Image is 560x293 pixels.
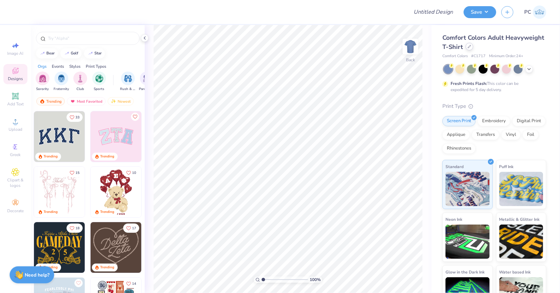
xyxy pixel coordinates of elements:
span: 15 [75,171,80,175]
button: bear [36,48,58,59]
input: Untitled Design [408,5,458,19]
img: Newest.gif [111,99,116,104]
div: filter for Club [73,72,87,92]
div: filter for Parent's Weekend [139,72,155,92]
span: Image AI [8,51,24,56]
div: Trending [44,265,58,270]
span: Add Text [7,101,24,107]
div: filter for Fraternity [54,72,69,92]
img: 83dda5b0-2158-48ca-832c-f6b4ef4c4536 [34,167,85,217]
img: trend_line.gif [88,51,93,55]
button: Like [67,224,83,233]
span: Water based Ink [499,268,531,276]
a: PC [524,5,546,19]
button: Like [74,279,83,287]
img: Standard [445,172,490,206]
div: Vinyl [501,130,521,140]
button: filter button [73,72,87,92]
div: star [95,51,102,55]
span: Sports [94,87,105,92]
img: Fraternity Image [58,75,65,82]
img: most_fav.gif [70,99,75,104]
button: Like [67,168,83,177]
div: Applique [442,130,470,140]
img: Metallic & Glitter Ink [499,225,544,259]
span: Parent's Weekend [139,87,155,92]
img: d12a98c7-f0f7-4345-bf3a-b9f1b718b86e [85,167,135,217]
span: Standard [445,163,464,170]
img: b8819b5f-dd70-42f8-b218-32dd770f7b03 [34,222,85,273]
span: Comfort Colors Adult Heavyweight T-Shirt [442,34,544,51]
img: 3b9aba4f-e317-4aa7-a679-c95a879539bd [34,111,85,162]
button: Like [67,113,83,122]
span: 14 [132,282,136,285]
div: Screen Print [442,116,476,126]
button: Like [123,224,139,233]
button: filter button [54,72,69,92]
div: bear [47,51,55,55]
div: Trending [44,209,58,215]
button: filter button [120,72,136,92]
img: edfb13fc-0e43-44eb-bea2-bf7fc0dd67f9 [85,111,135,162]
input: Try "Alpha" [47,35,135,42]
div: Trending [100,265,114,270]
div: Trending [100,154,114,159]
button: star [84,48,105,59]
img: Parent's Weekend Image [143,75,151,82]
button: Like [123,279,139,288]
strong: Fresh Prints Flash: [451,81,487,86]
span: Comfort Colors [442,53,468,59]
div: Print Types [86,63,106,69]
span: 18 [75,227,80,230]
div: Transfers [472,130,499,140]
span: 100 % [310,277,321,283]
div: This color can be expedited for 5 day delivery. [451,80,535,93]
span: Minimum Order: 24 + [489,53,523,59]
span: Metallic & Glitter Ink [499,216,540,223]
div: filter for Sorority [36,72,49,92]
div: filter for Sports [92,72,106,92]
div: Newest [108,97,134,105]
strong: Need help? [25,272,50,278]
button: Like [123,168,139,177]
span: Puff Ink [499,163,514,170]
img: Sports Image [95,75,103,82]
span: Sorority [36,87,49,92]
img: 2b704b5a-84f6-4980-8295-53d958423ff9 [85,222,135,273]
span: Rush & Bid [120,87,136,92]
span: # C1717 [471,53,486,59]
button: filter button [92,72,106,92]
button: filter button [139,72,155,92]
div: Rhinestones [442,143,476,154]
span: Greek [10,152,21,157]
span: Neon Ink [445,216,462,223]
img: Back [404,40,417,53]
div: Digital Print [512,116,546,126]
span: Glow in the Dark Ink [445,268,485,276]
span: Upload [9,127,22,132]
div: Styles [69,63,81,69]
span: 33 [75,116,80,119]
span: Fraternity [54,87,69,92]
div: golf [71,51,79,55]
img: ead2b24a-117b-4488-9b34-c08fd5176a7b [141,222,192,273]
img: trend_line.gif [64,51,70,55]
span: PC [524,8,531,16]
img: Puff Ink [499,172,544,206]
div: Foil [523,130,539,140]
span: 17 [132,227,136,230]
img: 587403a7-0594-4a7f-b2bd-0ca67a3ff8dd [91,167,141,217]
div: Back [406,57,415,63]
div: Orgs [38,63,47,69]
button: Like [131,113,139,121]
button: Save [464,6,496,18]
span: Designs [8,76,23,81]
img: trending.gif [39,99,45,104]
img: Pema Choden Lama [533,5,546,19]
div: Trending [36,97,65,105]
div: Most Favorited [67,97,106,105]
img: Sorority Image [39,75,47,82]
div: filter for Rush & Bid [120,72,136,92]
img: 9980f5e8-e6a1-4b4a-8839-2b0e9349023c [91,111,141,162]
div: Print Type [442,102,546,110]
